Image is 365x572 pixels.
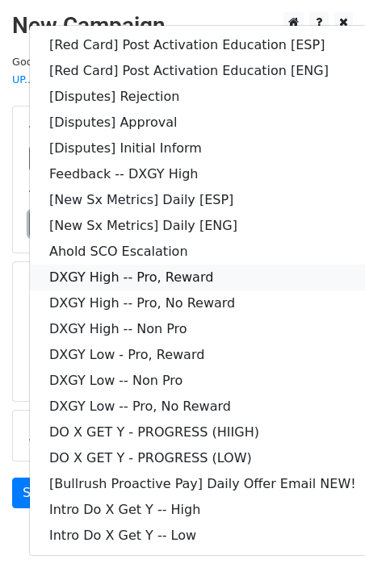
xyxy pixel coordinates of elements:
[12,12,353,40] h2: New Campaign
[12,56,221,86] small: Google Sheet:
[284,495,365,572] iframe: Chat Widget
[12,478,65,508] a: Send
